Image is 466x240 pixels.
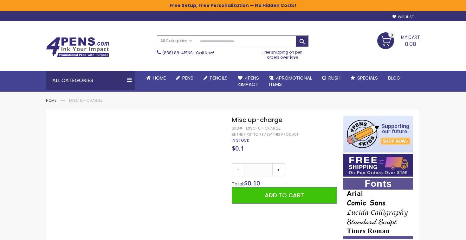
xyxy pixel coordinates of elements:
a: Rush [317,71,346,85]
a: Pencils [198,71,233,85]
div: Availability [232,138,249,143]
span: 4PROMOTIONAL ITEMS [269,75,312,88]
img: 4pens 4 kids [343,116,413,152]
span: Rush [328,75,340,81]
button: Add to Cart [232,187,337,204]
div: All Categories [46,71,135,90]
a: Blog [383,71,405,85]
div: Misc-up-charge [246,126,281,131]
a: Home [141,71,171,85]
span: 0 [391,32,393,38]
span: Add to Cart [265,191,304,199]
strong: SKU [232,126,243,131]
div: Free shipping on pen orders over $199 [256,47,309,60]
span: All Categories [160,38,192,43]
a: 4PROMOTIONALITEMS [264,71,317,92]
a: Specials [346,71,383,85]
span: Blog [388,75,400,81]
img: Free shipping on orders over $199 [343,154,413,177]
span: Specials [357,75,378,81]
span: Pencils [210,75,228,81]
a: All Categories [157,36,195,46]
a: Be the first to review this product [232,132,298,137]
span: Home [153,75,166,81]
img: font-personalization-examples [343,178,413,239]
a: 4Pens4impact [233,71,264,92]
span: Misc up-charge [232,115,282,124]
a: (888) 88-4PENS [162,50,193,55]
li: Misc up-charge [69,98,102,103]
span: In stock [232,138,249,143]
span: 0.00 [405,40,416,48]
span: - Call Now! [162,50,214,55]
a: 0.00 0 [377,32,420,48]
span: $0.1 [232,144,244,152]
span: $ [244,179,260,187]
a: - [232,163,244,176]
span: 0.10 [248,179,260,187]
span: Total: [232,181,244,187]
span: 4Pens 4impact [238,75,259,88]
a: Pens [171,71,198,85]
a: Wishlist [392,15,414,19]
img: 4Pens Custom Pens and Promotional Products [46,37,109,57]
span: Pens [182,75,193,81]
a: Home [46,98,56,103]
a: + [272,163,285,176]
